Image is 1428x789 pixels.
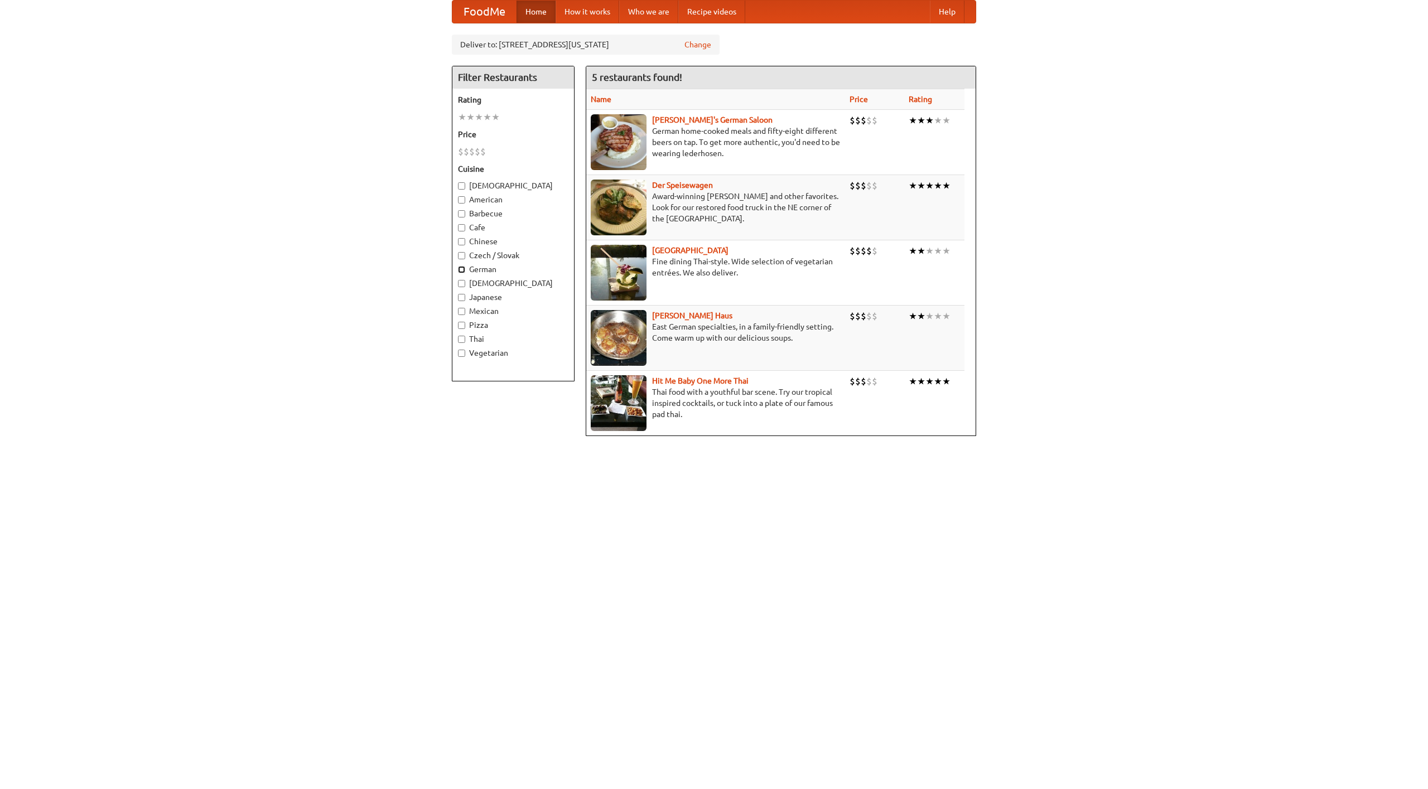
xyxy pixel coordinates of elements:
li: $ [855,114,861,127]
a: [PERSON_NAME] Haus [652,311,732,320]
a: Der Speisewagen [652,181,713,190]
li: ★ [909,180,917,192]
li: ★ [934,180,942,192]
p: East German specialties, in a family-friendly setting. Come warm up with our delicious soups. [591,321,841,343]
li: ★ [917,375,925,388]
img: babythai.jpg [591,375,647,431]
li: $ [861,245,866,257]
li: ★ [942,310,951,322]
li: $ [872,180,877,192]
p: Thai food with a youthful bar scene. Try our tropical inspired cocktails, or tuck into a plate of... [591,386,841,420]
a: Who we are [619,1,678,23]
a: Price [850,95,868,104]
a: Home [517,1,556,23]
img: satay.jpg [591,245,647,301]
li: $ [855,375,861,388]
li: $ [861,114,866,127]
label: Pizza [458,320,568,331]
li: $ [855,310,861,322]
input: Pizza [458,322,465,329]
li: $ [872,310,877,322]
li: $ [458,146,464,158]
li: $ [866,180,872,192]
li: $ [872,375,877,388]
label: [DEMOGRAPHIC_DATA] [458,180,568,191]
p: Fine dining Thai-style. Wide selection of vegetarian entrées. We also deliver. [591,256,841,278]
a: How it works [556,1,619,23]
li: ★ [925,114,934,127]
label: Barbecue [458,208,568,219]
li: ★ [917,245,925,257]
li: ★ [942,180,951,192]
a: Help [930,1,964,23]
label: German [458,264,568,275]
li: ★ [925,180,934,192]
input: German [458,266,465,273]
p: German home-cooked meals and fifty-eight different beers on tap. To get more authentic, you'd nee... [591,125,841,159]
li: ★ [942,114,951,127]
label: Czech / Slovak [458,250,568,261]
label: American [458,194,568,205]
li: $ [855,245,861,257]
img: speisewagen.jpg [591,180,647,235]
li: $ [855,180,861,192]
p: Award-winning [PERSON_NAME] and other favorites. Look for our restored food truck in the NE corne... [591,191,841,224]
li: $ [872,245,877,257]
li: $ [850,114,855,127]
li: ★ [934,310,942,322]
li: ★ [909,375,917,388]
li: $ [866,375,872,388]
input: Vegetarian [458,350,465,357]
h5: Price [458,129,568,140]
li: ★ [458,111,466,123]
img: kohlhaus.jpg [591,310,647,366]
li: $ [866,310,872,322]
li: ★ [925,245,934,257]
li: ★ [917,180,925,192]
h5: Rating [458,94,568,105]
li: ★ [917,114,925,127]
input: [DEMOGRAPHIC_DATA] [458,280,465,287]
input: Barbecue [458,210,465,217]
input: [DEMOGRAPHIC_DATA] [458,182,465,190]
li: ★ [466,111,475,123]
a: Hit Me Baby One More Thai [652,376,749,385]
a: FoodMe [452,1,517,23]
label: Vegetarian [458,347,568,359]
label: [DEMOGRAPHIC_DATA] [458,278,568,289]
li: ★ [925,310,934,322]
li: $ [469,146,475,158]
input: American [458,196,465,204]
input: Thai [458,336,465,343]
a: [GEOGRAPHIC_DATA] [652,246,729,255]
li: $ [866,114,872,127]
label: Cafe [458,222,568,233]
label: Mexican [458,306,568,317]
li: ★ [909,310,917,322]
label: Thai [458,333,568,345]
a: Recipe videos [678,1,745,23]
a: Rating [909,95,932,104]
label: Japanese [458,292,568,303]
label: Chinese [458,236,568,247]
input: Czech / Slovak [458,252,465,259]
a: [PERSON_NAME]'s German Saloon [652,115,773,124]
li: $ [866,245,872,257]
div: Deliver to: [STREET_ADDRESS][US_STATE] [452,35,720,55]
ng-pluralize: 5 restaurants found! [592,72,682,83]
input: Cafe [458,224,465,231]
li: ★ [942,375,951,388]
li: $ [861,310,866,322]
li: ★ [483,111,491,123]
li: $ [850,310,855,322]
li: ★ [925,375,934,388]
li: ★ [909,114,917,127]
li: ★ [934,114,942,127]
li: ★ [475,111,483,123]
li: $ [861,180,866,192]
a: Name [591,95,611,104]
